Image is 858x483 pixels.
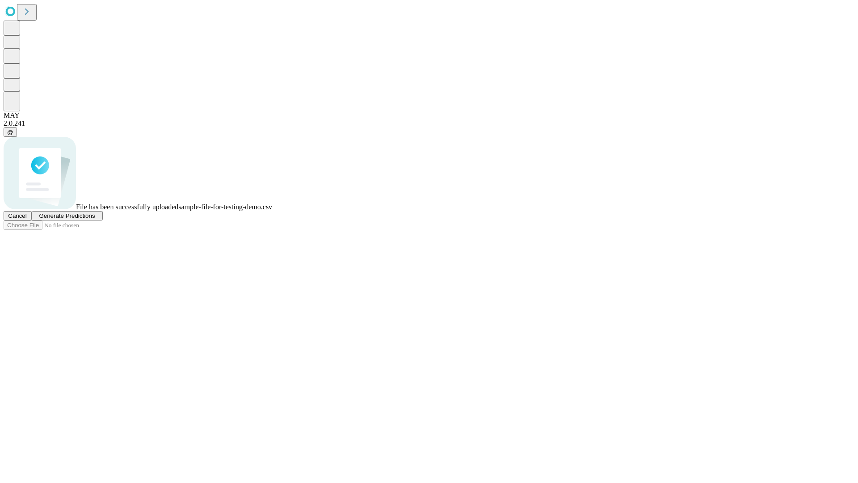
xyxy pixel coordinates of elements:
button: Generate Predictions [31,211,103,220]
button: @ [4,127,17,137]
span: Cancel [8,212,27,219]
span: Generate Predictions [39,212,95,219]
button: Cancel [4,211,31,220]
span: File has been successfully uploaded [76,203,178,211]
div: MAY [4,111,854,119]
span: @ [7,129,13,136]
div: 2.0.241 [4,119,854,127]
span: sample-file-for-testing-demo.csv [178,203,272,211]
